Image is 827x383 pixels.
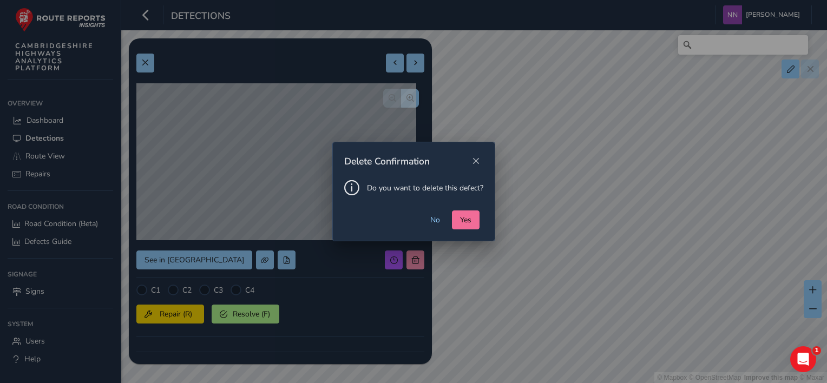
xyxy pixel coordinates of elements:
[468,154,483,169] button: Close
[344,155,468,168] div: Delete Confirmation
[452,210,480,229] button: Yes
[367,183,483,193] span: Do you want to delete this defect?
[430,215,440,225] span: No
[422,210,448,229] button: No
[812,346,821,355] span: 1
[460,215,471,225] span: Yes
[790,346,816,372] iframe: Intercom live chat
